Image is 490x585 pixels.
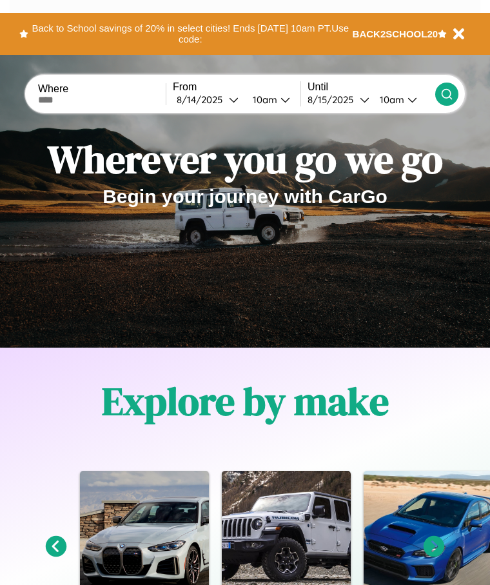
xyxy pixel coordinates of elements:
label: Until [308,81,435,93]
label: Where [38,83,166,95]
button: 8/14/2025 [173,93,242,106]
div: 8 / 15 / 2025 [308,94,360,106]
h1: Explore by make [102,375,389,428]
b: BACK2SCHOOL20 [353,28,438,39]
button: Back to School savings of 20% in select cities! Ends [DATE] 10am PT.Use code: [28,19,353,48]
button: 10am [242,93,300,106]
div: 10am [246,94,280,106]
label: From [173,81,300,93]
button: 10am [369,93,435,106]
div: 10am [373,94,407,106]
div: 8 / 14 / 2025 [177,94,229,106]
